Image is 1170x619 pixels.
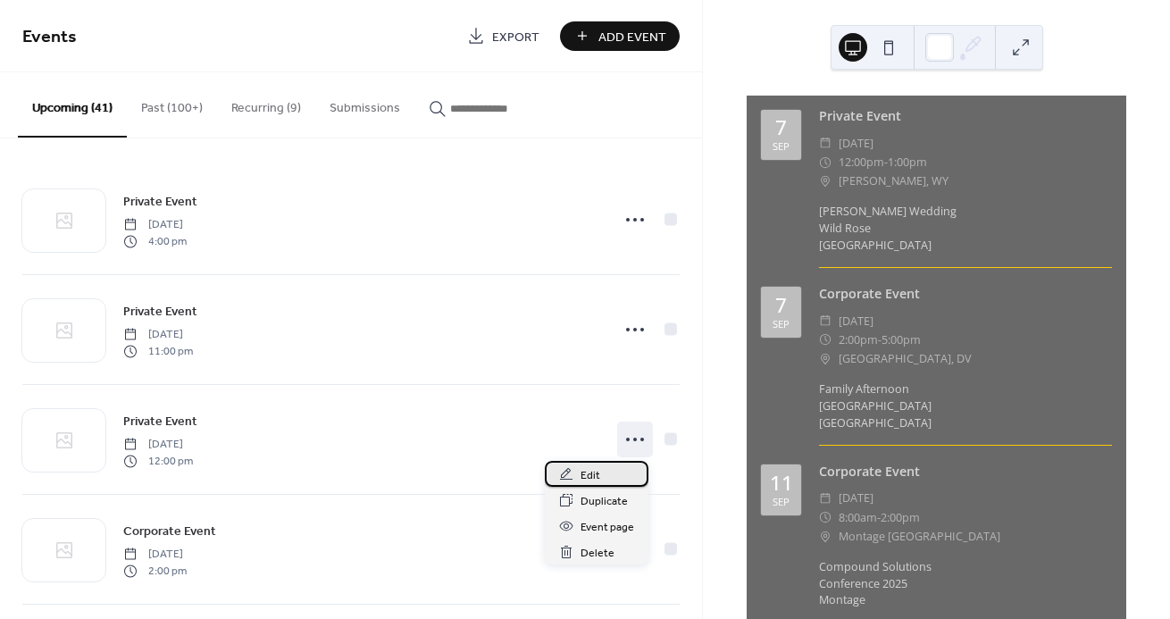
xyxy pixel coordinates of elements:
a: Private Event [123,411,197,431]
span: Delete [581,544,614,563]
span: 2:00pm [839,330,878,349]
span: [DATE] [123,547,187,563]
span: 5:00pm [882,330,921,349]
span: 12:00 pm [123,453,193,469]
div: [PERSON_NAME] Wedding Wild Rose [GEOGRAPHIC_DATA] [819,204,1112,255]
span: [DATE] [839,312,873,330]
div: Compound Solutions Conference 2025 Montage [819,559,1112,610]
span: [DATE] [839,489,873,507]
div: ​ [819,171,832,190]
div: Corporate Event [819,462,1112,481]
span: [DATE] [839,134,873,153]
div: ​ [819,527,832,546]
span: Add Event [598,28,666,46]
button: Upcoming (41) [18,72,127,138]
a: Export [454,21,553,51]
div: Sep [773,319,790,329]
span: [DATE] [123,327,193,343]
span: [GEOGRAPHIC_DATA], DV [839,349,972,368]
span: - [877,508,881,527]
div: Private Event [819,106,1112,126]
span: 11:00 pm [123,343,193,359]
div: 7 [775,118,787,138]
span: 4:00 pm [123,233,187,249]
span: 8:00am [839,508,877,527]
span: Private Event [123,303,197,322]
div: ​ [819,312,832,330]
div: ​ [819,330,832,349]
span: Edit [581,466,600,485]
span: 1:00pm [888,153,927,171]
span: Event page [581,518,634,537]
span: 2:00 pm [123,563,187,579]
span: Duplicate [581,492,628,511]
button: Recurring (9) [217,72,315,136]
span: Private Event [123,193,197,212]
a: Corporate Event [123,521,216,541]
span: Montage [GEOGRAPHIC_DATA] [839,527,1000,546]
a: Private Event [123,191,197,212]
div: Sep [773,497,790,506]
span: [DATE] [123,217,187,233]
div: ​ [819,508,832,527]
span: 12:00pm [839,153,884,171]
div: ​ [819,349,832,368]
button: Past (100+) [127,72,217,136]
div: ​ [819,134,832,153]
div: 7 [775,296,787,316]
span: Events [22,20,77,54]
div: Family Afternoon [GEOGRAPHIC_DATA] [GEOGRAPHIC_DATA] [819,381,1112,432]
button: Add Event [560,21,680,51]
div: ​ [819,489,832,507]
div: Corporate Event [819,284,1112,304]
div: 11 [770,473,793,494]
span: Private Event [123,413,197,431]
span: Export [492,28,539,46]
span: [PERSON_NAME], WY [839,171,949,190]
span: [DATE] [123,437,193,453]
div: Sep [773,141,790,151]
span: 2:00pm [881,508,920,527]
span: - [884,153,888,171]
button: Submissions [315,72,414,136]
span: Corporate Event [123,523,216,541]
a: Private Event [123,301,197,322]
div: ​ [819,153,832,171]
span: - [878,330,882,349]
